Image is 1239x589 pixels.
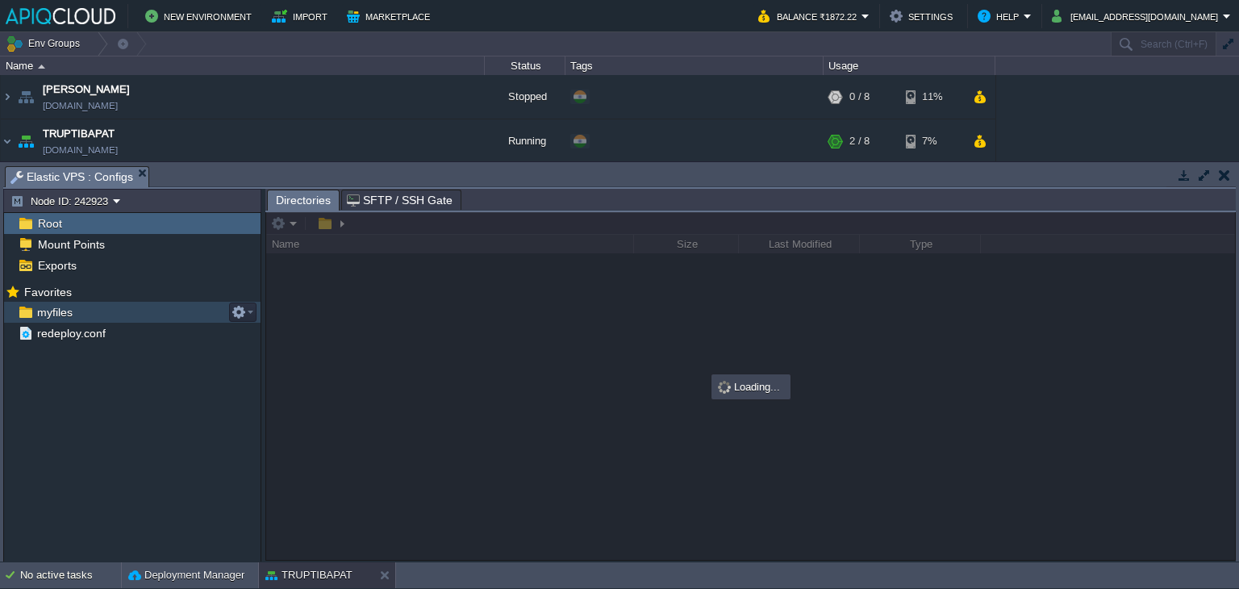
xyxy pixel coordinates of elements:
a: myfiles [34,305,75,320]
img: AMDAwAAAACH5BAEAAAAALAAAAAABAAEAAAICRAEAOw== [1,75,14,119]
button: TRUPTIBAPAT [265,567,353,583]
a: [DOMAIN_NAME] [43,98,118,114]
span: Directories [276,190,331,211]
div: Status [486,56,565,75]
div: 7% [906,119,958,163]
button: Deployment Manager [128,567,244,583]
span: Elastic VPS : Configs [10,167,133,187]
a: [DOMAIN_NAME] [43,142,118,158]
div: Tags [566,56,823,75]
button: Env Groups [6,32,86,55]
div: No active tasks [20,562,121,588]
a: Root [35,216,65,231]
img: AMDAwAAAACH5BAEAAAAALAAAAAABAAEAAAICRAEAOw== [38,65,45,69]
div: 2 / 8 [849,119,870,163]
button: Help [978,6,1024,26]
a: Favorites [21,286,74,299]
img: AMDAwAAAACH5BAEAAAAALAAAAAABAAEAAAICRAEAOw== [1,119,14,163]
button: New Environment [145,6,257,26]
div: Running [485,119,565,163]
div: Usage [824,56,995,75]
span: Favorites [21,285,74,299]
a: Exports [35,258,79,273]
a: redeploy.conf [34,326,108,340]
img: AMDAwAAAACH5BAEAAAAALAAAAAABAAEAAAICRAEAOw== [15,75,37,119]
button: Settings [890,6,957,26]
img: AMDAwAAAACH5BAEAAAAALAAAAAABAAEAAAICRAEAOw== [15,119,37,163]
a: [PERSON_NAME] [43,81,130,98]
span: SFTP / SSH Gate [347,190,453,210]
div: Loading... [713,376,789,398]
a: TRUPTIBAPAT [43,126,115,142]
div: Name [2,56,484,75]
button: Balance ₹1872.22 [758,6,861,26]
a: Mount Points [35,237,107,252]
img: APIQCloud [6,8,115,24]
div: 11% [906,75,958,119]
button: Import [272,6,332,26]
button: [EMAIL_ADDRESS][DOMAIN_NAME] [1052,6,1223,26]
div: 0 / 8 [849,75,870,119]
button: Node ID: 242923 [10,194,113,208]
button: Marketplace [347,6,435,26]
div: Stopped [485,75,565,119]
